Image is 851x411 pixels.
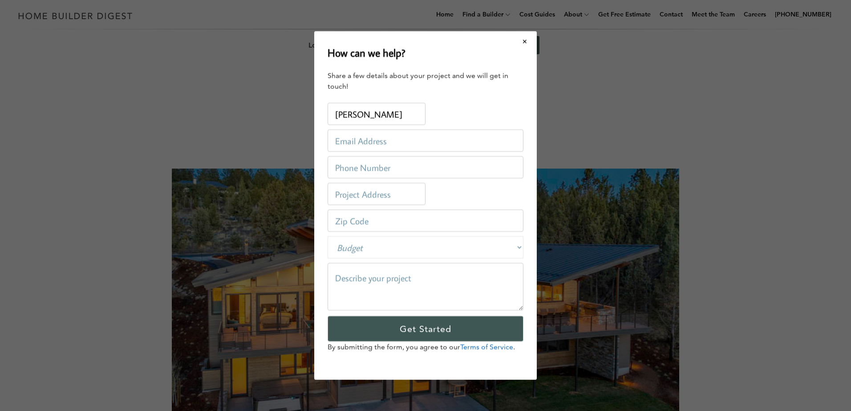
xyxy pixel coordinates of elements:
input: Email Address [328,129,523,152]
a: Terms of Service [460,342,513,351]
input: Phone Number [328,156,523,178]
input: Project Address [328,183,425,205]
p: By submitting the form, you agree to our . [328,342,523,352]
input: Zip Code [328,210,523,232]
div: Share a few details about your project and we will get in touch! [328,70,523,92]
h2: How can we help? [328,44,405,60]
input: Name [328,103,425,125]
button: Close modal [513,32,537,51]
input: Get Started [328,316,523,342]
